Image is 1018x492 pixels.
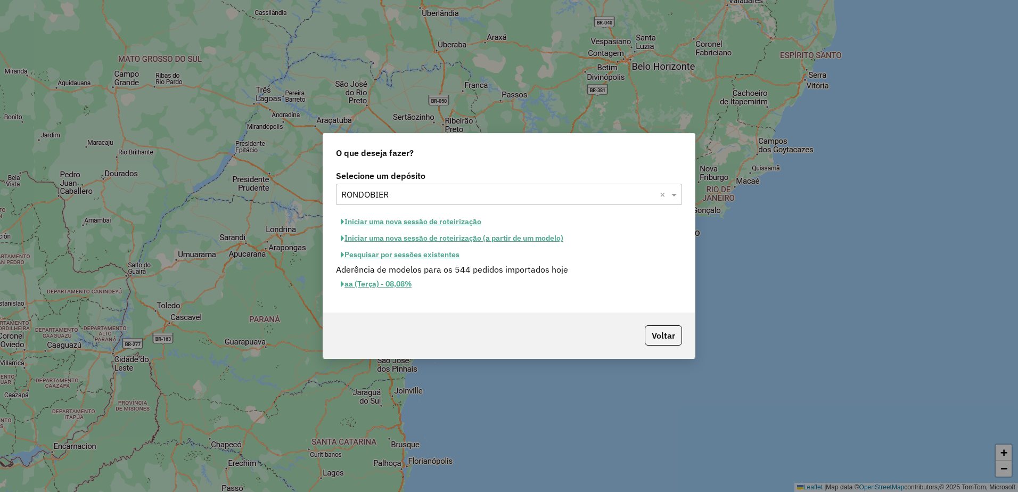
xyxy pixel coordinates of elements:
[660,188,669,201] span: Clear all
[336,230,568,247] button: Iniciar uma nova sessão de roteirização (a partir de um modelo)
[336,276,416,292] button: aa (Terça) - 08,08%
[336,214,486,230] button: Iniciar uma nova sessão de roteirização
[645,325,682,346] button: Voltar
[336,146,414,159] span: O que deseja fazer?
[336,247,464,263] button: Pesquisar por sessões existentes
[336,169,682,182] label: Selecione um depósito
[330,263,688,276] div: Aderência de modelos para os 544 pedidos importados hoje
